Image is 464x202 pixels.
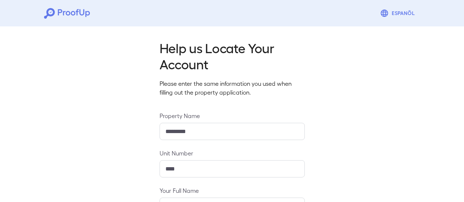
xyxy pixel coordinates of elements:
[377,6,420,21] button: Espanõl
[160,79,305,97] p: Please enter the same information you used when filling out the property application.
[160,40,305,72] h2: Help us Locate Your Account
[160,111,305,120] label: Property Name
[160,186,305,195] label: Your Full Name
[160,149,305,157] label: Unit Number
